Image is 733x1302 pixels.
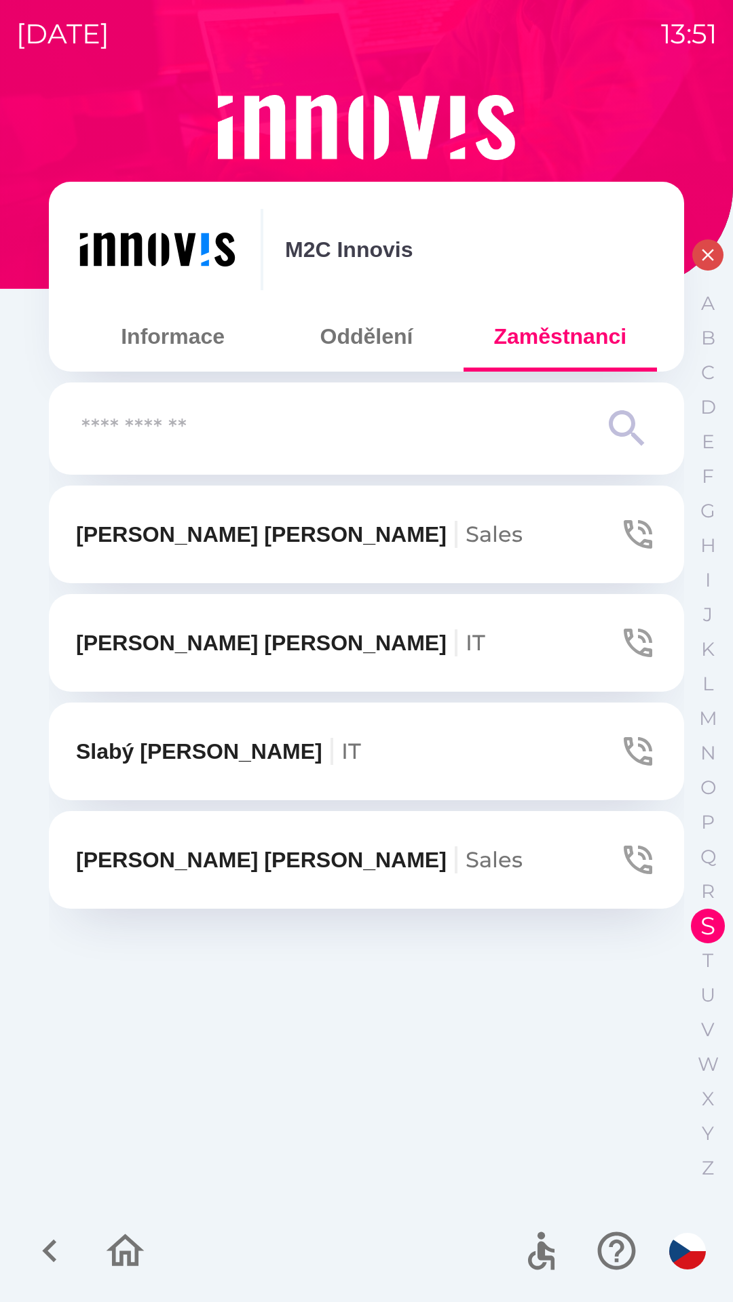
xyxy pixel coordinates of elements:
[285,233,413,266] p: M2C Innovis
[49,95,684,160] img: Logo
[76,627,485,659] p: [PERSON_NAME] [PERSON_NAME]
[341,738,361,764] span: IT
[49,811,684,909] button: [PERSON_NAME] [PERSON_NAME]Sales
[661,14,717,54] p: 13:51
[76,518,523,551] p: [PERSON_NAME] [PERSON_NAME]
[466,521,523,547] span: Sales
[76,735,361,768] p: Slabý [PERSON_NAME]
[76,312,269,361] button: Informace
[16,14,109,54] p: [DATE]
[669,1233,706,1269] img: cs flag
[49,486,684,583] button: [PERSON_NAME] [PERSON_NAME]Sales
[466,629,485,656] span: IT
[49,703,684,800] button: Slabý [PERSON_NAME]IT
[269,312,463,361] button: Oddělení
[49,594,684,692] button: [PERSON_NAME] [PERSON_NAME]IT
[76,844,523,876] p: [PERSON_NAME] [PERSON_NAME]
[76,209,239,290] img: ef454dd6-c04b-4b09-86fc-253a1223f7b7.png
[464,312,657,361] button: Zaměstnanci
[466,846,523,873] span: Sales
